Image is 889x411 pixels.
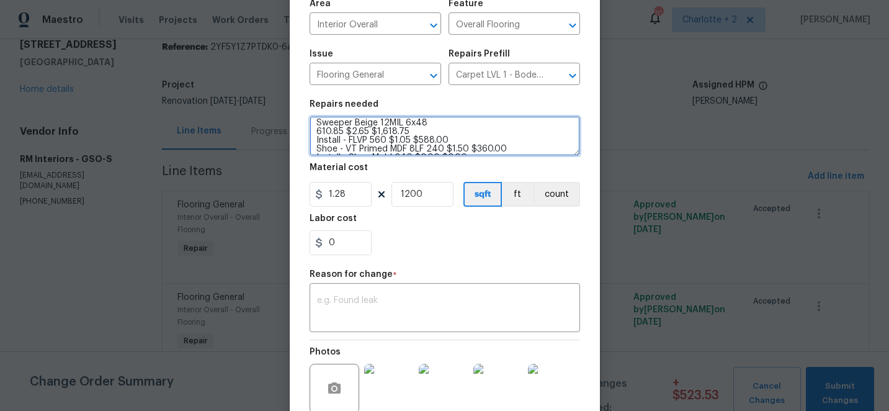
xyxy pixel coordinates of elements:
button: Open [425,67,442,84]
h5: Labor cost [310,214,357,223]
h5: Reason for change [310,270,393,279]
button: Open [425,17,442,34]
button: Open [564,17,581,34]
button: Open [564,67,581,84]
button: ft [502,182,534,207]
h5: Material cost [310,163,368,172]
button: count [534,182,580,207]
h5: Issue [310,50,333,58]
h5: Repairs needed [310,100,378,109]
h5: Photos [310,348,341,356]
textarea: Install new carpet. (Bodenger Way 749 Bird Bath, Beige) at all previously carpeted locations. To ... [310,116,580,156]
button: sqft [463,182,502,207]
h5: Repairs Prefill [449,50,510,58]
